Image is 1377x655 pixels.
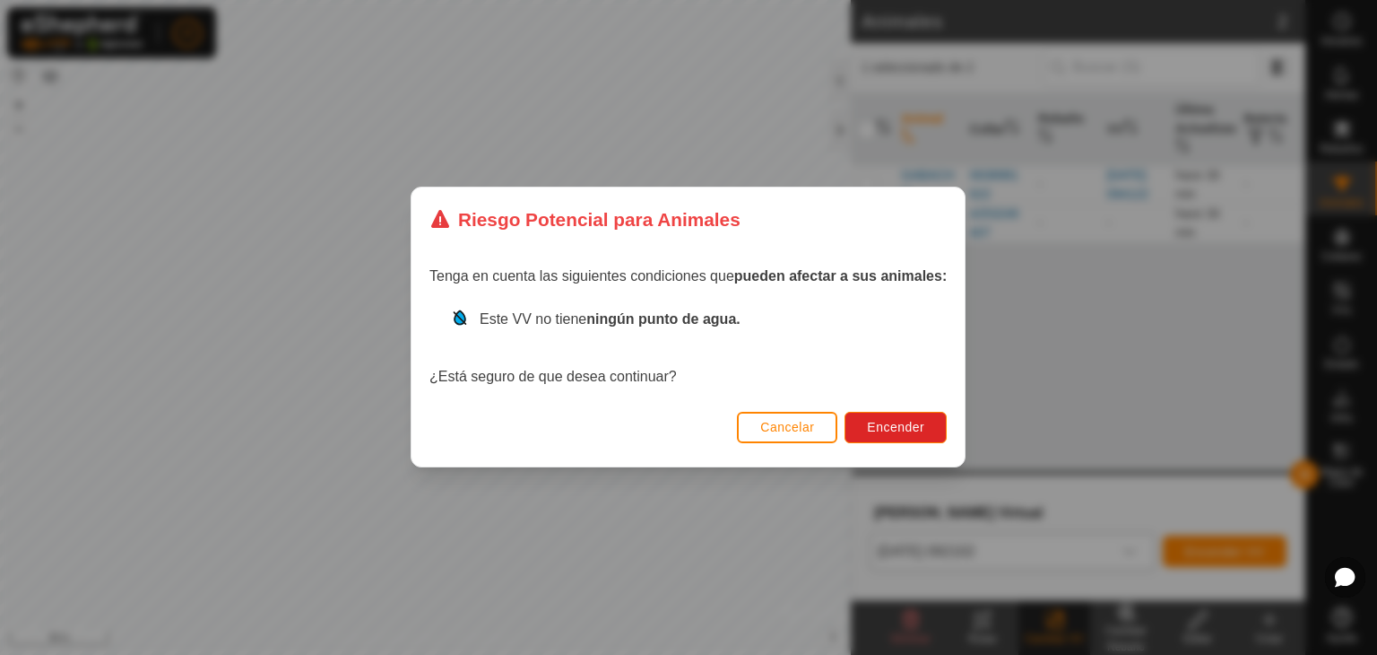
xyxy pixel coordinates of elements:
span: Encender [868,421,925,435]
div: ¿Está seguro de que desea continuar? [429,310,947,389]
strong: ningún punto de agua. [587,312,741,327]
strong: pueden afectar a sus animales: [734,269,947,284]
button: Cancelar [738,412,838,443]
span: Tenga en cuenta las siguientes condiciones que [429,269,947,284]
div: Riesgo Potencial para Animales [429,205,740,233]
span: Este VV no tiene [480,312,740,327]
span: Cancelar [761,421,815,435]
button: Encender [845,412,948,443]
